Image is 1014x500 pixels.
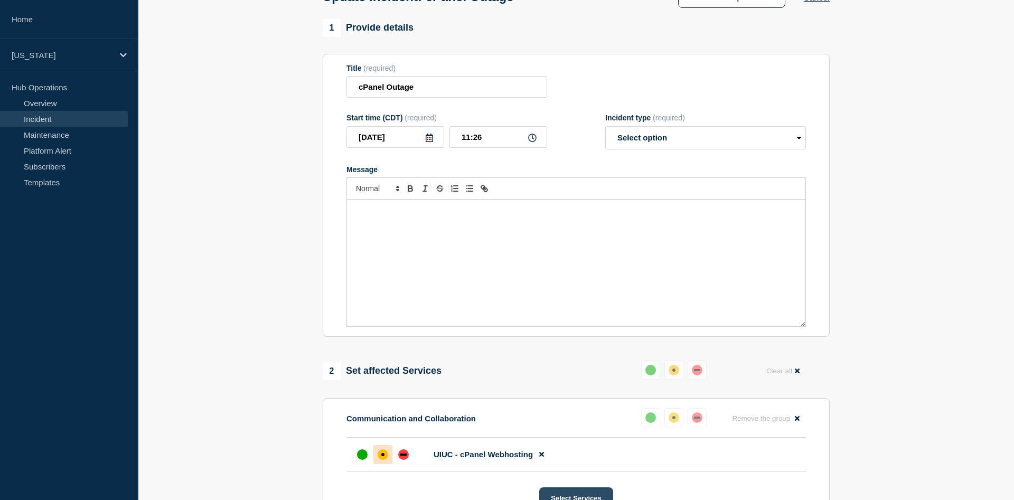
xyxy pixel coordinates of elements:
[363,64,396,72] span: (required)
[398,449,409,460] div: down
[323,362,442,380] div: Set affected Services
[664,361,683,380] button: affected
[323,19,414,37] div: Provide details
[347,200,805,326] div: Message
[418,182,433,195] button: Toggle italic text
[462,182,477,195] button: Toggle bulleted list
[346,64,547,72] div: Title
[645,412,656,423] div: up
[434,450,533,459] span: UIUC - cPanel Webhosting
[664,408,683,427] button: affected
[346,126,444,148] input: YYYY-MM-DD
[641,408,660,427] button: up
[346,114,547,122] div: Start time (CDT)
[688,361,707,380] button: down
[449,126,547,148] input: HH:MM
[477,182,492,195] button: Toggle link
[641,361,660,380] button: up
[605,114,806,122] div: Incident type
[669,365,679,375] div: affected
[346,414,476,423] p: Communication and Collaboration
[732,414,790,422] span: Remove the group
[692,412,702,423] div: down
[669,412,679,423] div: affected
[653,114,685,122] span: (required)
[351,182,403,195] span: Font size
[760,361,806,381] button: Clear all
[323,362,341,380] span: 2
[726,408,806,429] button: Remove the group
[346,165,806,174] div: Message
[357,449,368,460] div: up
[447,182,462,195] button: Toggle ordered list
[346,76,547,98] input: Title
[403,182,418,195] button: Toggle bold text
[433,182,447,195] button: Toggle strikethrough text
[323,19,341,37] span: 1
[692,365,702,375] div: down
[12,51,113,60] p: [US_STATE]
[378,449,388,460] div: affected
[645,365,656,375] div: up
[605,126,806,149] select: Incident type
[405,114,437,122] span: (required)
[688,408,707,427] button: down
